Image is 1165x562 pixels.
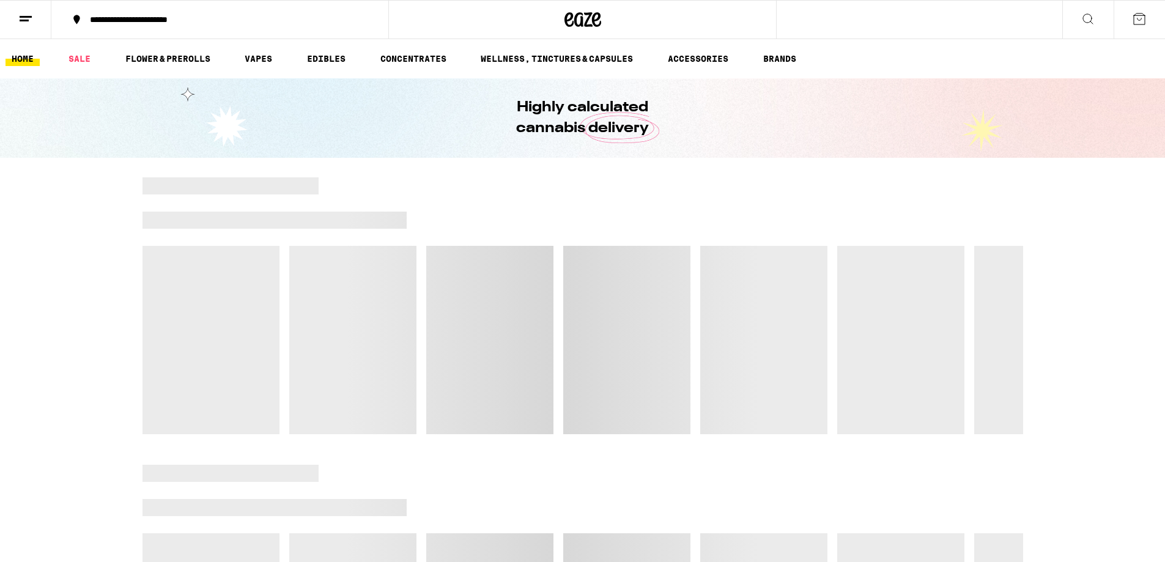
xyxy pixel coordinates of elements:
[62,51,97,66] a: SALE
[239,51,278,66] a: VAPES
[475,51,639,66] a: WELLNESS, TINCTURES & CAPSULES
[6,51,40,66] a: HOME
[119,51,216,66] a: FLOWER & PREROLLS
[301,51,352,66] a: EDIBLES
[374,51,453,66] a: CONCENTRATES
[662,51,734,66] a: ACCESSORIES
[757,51,802,66] a: BRANDS
[482,97,684,139] h1: Highly calculated cannabis delivery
